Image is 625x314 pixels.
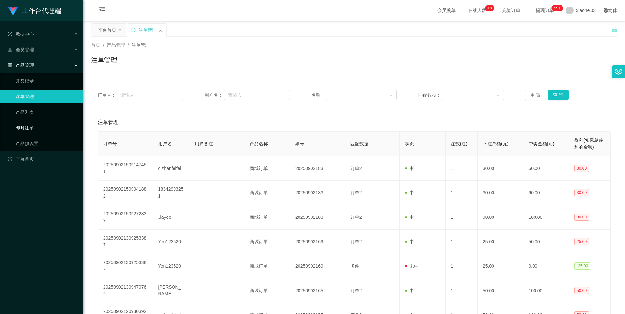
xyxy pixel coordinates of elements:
sup: 1063 [551,5,563,11]
td: 60.00 [523,156,569,181]
i: 图标: check-circle-o [8,32,12,36]
span: 在线人数 [465,8,490,13]
span: 中 [405,190,414,195]
td: qizhanfeifei [153,156,189,181]
a: 即时注单 [16,121,78,134]
td: 20250902169 [290,230,345,254]
i: 图标: setting [615,68,622,75]
i: 图标: down [389,93,393,97]
td: 20250902183 [290,156,345,181]
td: 1 [446,254,478,278]
span: 匹配数据： [418,92,442,98]
td: 202509021509041882 [98,181,153,205]
span: 用户名 [158,141,172,146]
i: 图标: close [118,28,122,32]
span: 订单2 [350,288,362,293]
td: 30.00 [478,156,523,181]
span: -25.00 [574,262,590,270]
span: 订单2 [350,166,362,171]
span: 匹配数据 [350,141,368,146]
td: 60.00 [523,181,569,205]
p: 1 [487,5,490,11]
td: 25.00 [478,230,523,254]
td: Yen123520 [153,254,189,278]
span: 下注总额(元) [483,141,508,146]
a: 图标: dashboard平台首页 [8,153,78,166]
span: 中 [405,166,414,171]
td: 100.00 [523,278,569,303]
input: 请输入 [224,90,290,100]
span: 产品管理 [8,63,34,68]
span: 订单2 [350,215,362,220]
span: 数据中心 [8,31,34,37]
i: 图标: sync [131,28,136,32]
span: / [103,42,104,48]
td: 20250902183 [290,205,345,230]
td: 20250902169 [290,254,345,278]
span: 产品管理 [107,42,125,48]
td: 18342993251 [153,181,189,205]
td: [PERSON_NAME] [153,278,189,303]
td: 20250902183 [290,181,345,205]
td: 202509021509272839 [98,205,153,230]
button: 查 询 [548,90,569,100]
td: 202509021309479769 [98,278,153,303]
td: 1 [446,205,478,230]
td: 30.00 [478,181,523,205]
i: 图标: close [159,28,162,32]
td: 商城订单 [244,156,290,181]
i: 图标: table [8,47,12,52]
td: Jiayee [153,205,189,230]
span: 中 [405,288,414,293]
button: 重 置 [525,90,546,100]
sup: 18 [485,5,494,11]
span: 中 [405,215,414,220]
td: 50.00 [478,278,523,303]
img: logo.9652507e.png [8,7,18,16]
td: 202509021309253387 [98,254,153,278]
span: 注单管理 [98,118,118,126]
td: 20250902165 [290,278,345,303]
span: 订单2 [350,239,362,244]
span: 50.00 [574,287,589,294]
span: 30.00 [574,165,589,172]
td: 50.00 [523,230,569,254]
span: 注单管理 [132,42,150,48]
span: 订单号 [103,141,117,146]
td: 商城订单 [244,278,290,303]
div: 注单管理 [138,24,157,36]
span: 会员管理 [8,47,34,52]
p: 8 [490,5,492,11]
td: 1 [446,278,478,303]
td: 商城订单 [244,181,290,205]
span: 状态 [405,141,414,146]
td: 180.00 [523,205,569,230]
td: 商城订单 [244,230,290,254]
span: 名称： [312,92,326,98]
i: 图标: down [496,93,500,97]
span: 订单号： [98,92,117,98]
td: 25.00 [478,254,523,278]
span: 首页 [91,42,100,48]
td: 0.00 [523,254,569,278]
span: 90.00 [574,214,589,221]
h1: 注单管理 [91,55,117,65]
span: 订单2 [350,190,362,195]
span: 用户名： [204,92,224,98]
a: 工作台代理端 [8,8,61,13]
span: 25.00 [574,238,589,245]
span: 未中 [405,263,419,269]
td: 1 [446,156,478,181]
span: 产品名称 [250,141,268,146]
span: 提现订单 [533,8,557,13]
td: 1 [446,230,478,254]
span: 多件 [350,263,359,269]
td: Yen123520 [153,230,189,254]
span: / [128,42,129,48]
a: 产品预设置 [16,137,78,150]
span: 中 [405,239,414,244]
div: 平台首页 [98,24,116,36]
i: 图标: unlock [611,26,617,32]
span: 期号 [295,141,304,146]
span: 中奖金额(元) [529,141,554,146]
